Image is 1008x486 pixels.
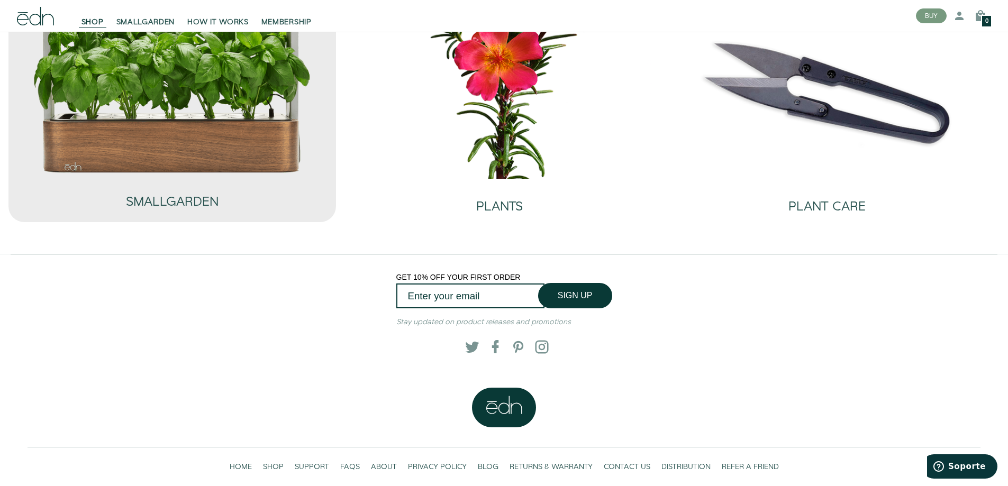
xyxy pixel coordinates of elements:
[408,462,467,472] span: PRIVACY POLICY
[289,456,334,478] a: SUPPORT
[510,462,593,472] span: RETURNS & WARRANTY
[927,454,997,481] iframe: Abre un widget desde donde se puede obtener más información
[295,462,329,472] span: SUPPORT
[661,462,711,472] span: DISTRIBUTION
[32,174,312,217] a: SMALLGARDEN
[126,195,219,209] h2: SMALLGARDEN
[504,456,598,478] a: RETURNS & WARRANTY
[985,19,988,24] span: 0
[538,283,612,308] button: SIGN UP
[396,317,571,327] em: Stay updated on product releases and promotions
[224,456,257,478] a: HOME
[110,4,181,27] a: SMALLGARDEN
[716,456,784,478] a: REFER A FRIEND
[472,456,504,478] a: BLOG
[116,17,175,27] span: SMALLGARDEN
[230,462,252,472] span: HOME
[257,456,289,478] a: SHOP
[75,4,110,27] a: SHOP
[261,17,312,27] span: MEMBERSHIP
[402,456,472,478] a: PRIVACY POLICY
[478,462,498,472] span: BLOG
[81,17,104,27] span: SHOP
[916,8,947,23] button: BUY
[656,456,716,478] a: DISTRIBUTION
[396,273,521,281] span: GET 10% OFF YOUR FIRST ORDER
[255,4,318,27] a: MEMBERSHIP
[722,462,779,472] span: REFER A FRIEND
[263,462,284,472] span: SHOP
[340,462,360,472] span: FAQS
[365,456,402,478] a: ABOUT
[476,200,523,214] h2: PLANTS
[181,4,255,27] a: HOW IT WORKS
[187,17,248,27] span: HOW IT WORKS
[604,462,650,472] span: CONTACT US
[598,456,656,478] a: CONTACT US
[344,179,655,222] a: PLANTS
[334,456,365,478] a: FAQS
[788,200,866,214] h2: PLANT CARE
[396,283,544,308] input: Enter your email
[672,179,983,222] a: PLANT CARE
[371,462,397,472] span: ABOUT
